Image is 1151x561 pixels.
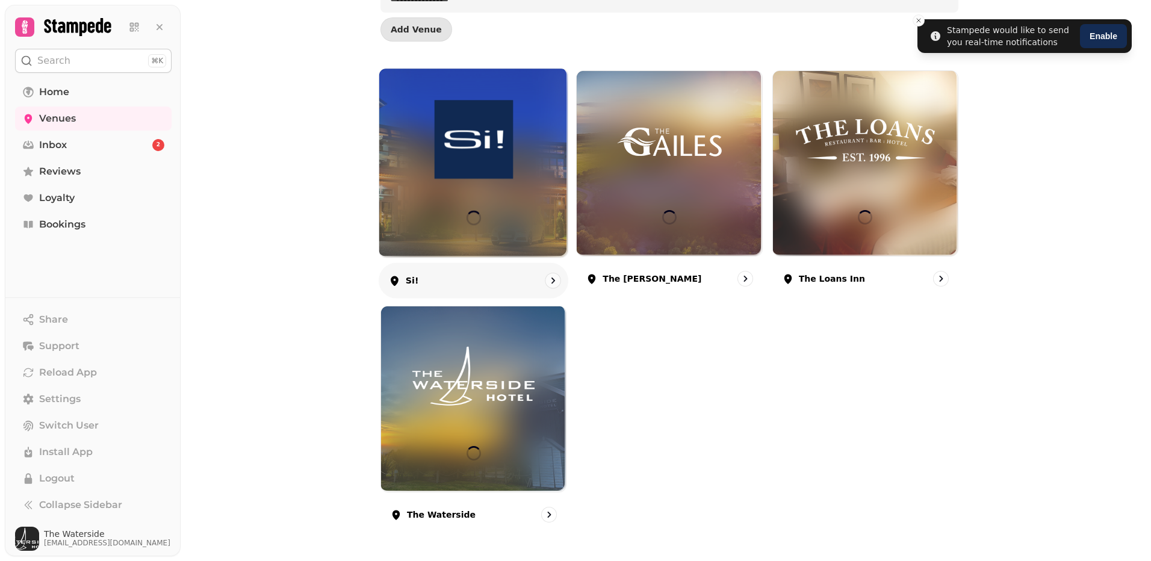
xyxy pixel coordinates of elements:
[15,107,172,131] a: Venues
[44,538,170,548] span: [EMAIL_ADDRESS][DOMAIN_NAME]
[39,138,67,152] span: Inbox
[39,339,79,353] span: Support
[772,70,958,296] a: The Loans InnThe Loans InnThe Loans Inn
[15,493,172,517] button: Collapse Sidebar
[15,186,172,210] a: Loyalty
[1080,24,1127,48] button: Enable
[37,54,70,68] p: Search
[391,25,442,34] span: Add Venue
[799,273,865,285] p: The Loans Inn
[15,414,172,438] button: Switch User
[15,133,172,157] a: Inbox2
[15,466,172,491] button: Logout
[407,509,476,521] p: The Waterside
[403,101,544,179] img: Si!
[39,498,122,512] span: Collapse Sidebar
[15,160,172,184] a: Reviews
[15,361,172,385] button: Reload App
[15,527,39,551] img: User avatar
[39,392,81,406] span: Settings
[600,102,739,179] img: The Gailes
[15,440,172,464] button: Install App
[543,509,555,521] svg: go to
[39,365,97,380] span: Reload App
[547,274,559,287] svg: go to
[796,102,935,179] img: The Loans Inn
[15,80,172,104] a: Home
[39,217,85,232] span: Bookings
[406,274,419,287] p: Si!
[39,85,69,99] span: Home
[15,387,172,411] a: Settings
[39,111,76,126] span: Venues
[39,418,99,433] span: Switch User
[15,527,172,551] button: User avatarThe Waterside[EMAIL_ADDRESS][DOMAIN_NAME]
[44,530,170,538] span: The Waterside
[380,306,566,532] a: The WatersideThe WatersideThe Waterside
[15,308,172,332] button: Share
[379,68,569,299] a: Si!Si!Si!
[39,191,75,205] span: Loyalty
[15,49,172,73] button: Search⌘K
[947,24,1075,48] div: Stampede would like to send you real-time notifications
[603,273,701,285] p: The [PERSON_NAME]
[39,445,93,459] span: Install App
[39,164,81,179] span: Reviews
[739,273,751,285] svg: go to
[157,141,160,149] span: 2
[404,338,542,415] img: The Waterside
[39,471,75,486] span: Logout
[148,54,166,67] div: ⌘K
[913,14,925,26] button: Close toast
[380,17,452,42] button: Add Venue
[935,273,947,285] svg: go to
[576,70,762,296] a: The GailesThe GailesThe [PERSON_NAME]
[39,312,68,327] span: Share
[15,212,172,237] a: Bookings
[15,334,172,358] button: Support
